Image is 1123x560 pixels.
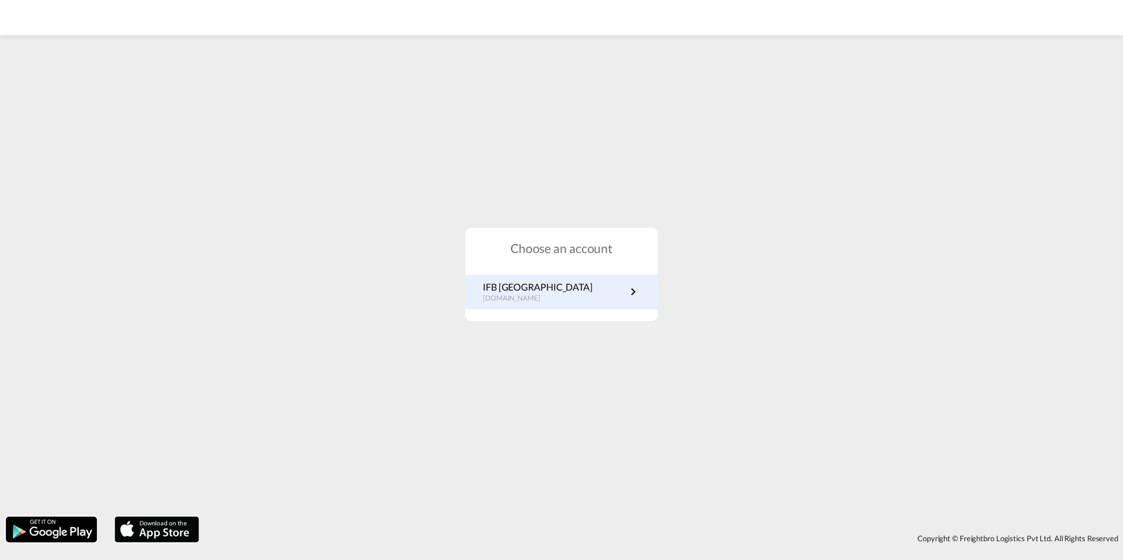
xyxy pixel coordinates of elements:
div: Copyright © Freightbro Logistics Pvt Ltd. All Rights Reserved [205,528,1123,548]
p: [DOMAIN_NAME] [483,294,593,303]
h1: Choose an account [465,239,658,257]
a: IFB [GEOGRAPHIC_DATA][DOMAIN_NAME] [483,281,640,303]
md-icon: icon-chevron-right [626,285,640,299]
img: apple.png [113,515,200,544]
p: IFB [GEOGRAPHIC_DATA] [483,281,593,294]
img: google.png [5,515,98,544]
